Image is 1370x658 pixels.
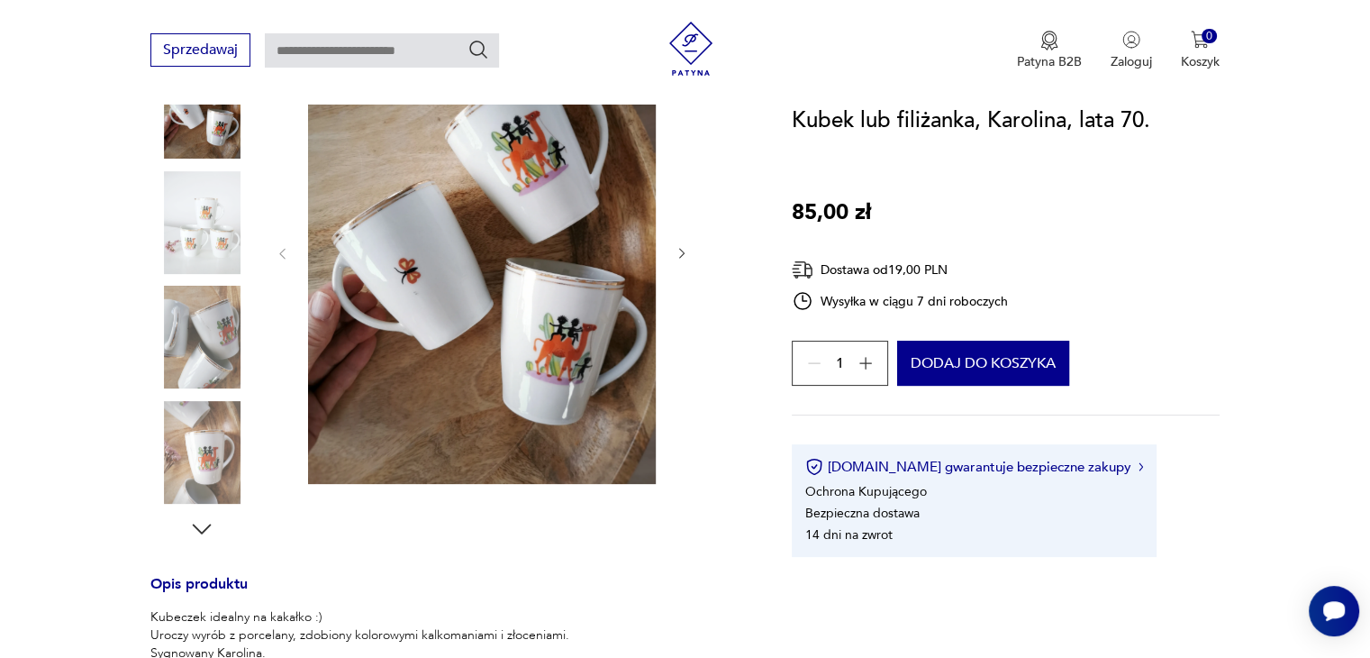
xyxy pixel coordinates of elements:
button: Szukaj [467,39,489,60]
img: Ikona dostawy [792,259,813,281]
img: Ikona medalu [1040,31,1058,50]
span: 1 [836,358,844,370]
img: Patyna - sklep z meblami i dekoracjami vintage [664,22,718,76]
li: 14 dni na zwrot [805,526,893,544]
img: Zdjęcie produktu Kubek lub filiżanka, Karolina, lata 70. [150,171,253,274]
button: [DOMAIN_NAME] gwarantuje bezpieczne zakupy [805,458,1143,476]
img: Zdjęcie produktu Kubek lub filiżanka, Karolina, lata 70. [308,20,656,484]
h3: Opis produktu [150,579,749,608]
img: Zdjęcie produktu Kubek lub filiżanka, Karolina, lata 70. [150,286,253,388]
img: Zdjęcie produktu Kubek lub filiżanka, Karolina, lata 70. [150,401,253,504]
img: Ikona strzałki w prawo [1139,462,1144,471]
a: Ikona medaluPatyna B2B [1017,31,1082,70]
li: Bezpieczna dostawa [805,505,920,522]
a: Sprzedawaj [150,45,250,58]
p: Patyna B2B [1017,53,1082,70]
button: Patyna B2B [1017,31,1082,70]
button: Dodaj do koszyka [897,341,1069,386]
h1: Kubek lub filiżanka, Karolina, lata 70. [792,104,1150,138]
img: Zdjęcie produktu Kubek lub filiżanka, Karolina, lata 70. [150,56,253,159]
button: Sprzedawaj [150,33,250,67]
p: Zaloguj [1111,53,1152,70]
img: Ikona certyfikatu [805,458,823,476]
div: 0 [1202,29,1217,44]
button: 0Koszyk [1181,31,1220,70]
button: Zaloguj [1111,31,1152,70]
img: Ikona koszyka [1191,31,1209,49]
li: Ochrona Kupującego [805,483,927,500]
div: Wysyłka w ciągu 7 dni roboczych [792,290,1008,312]
p: 85,00 zł [792,196,871,230]
div: Dostawa od 19,00 PLN [792,259,1008,281]
p: Koszyk [1181,53,1220,70]
iframe: Smartsupp widget button [1309,586,1359,636]
img: Ikonka użytkownika [1122,31,1140,49]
